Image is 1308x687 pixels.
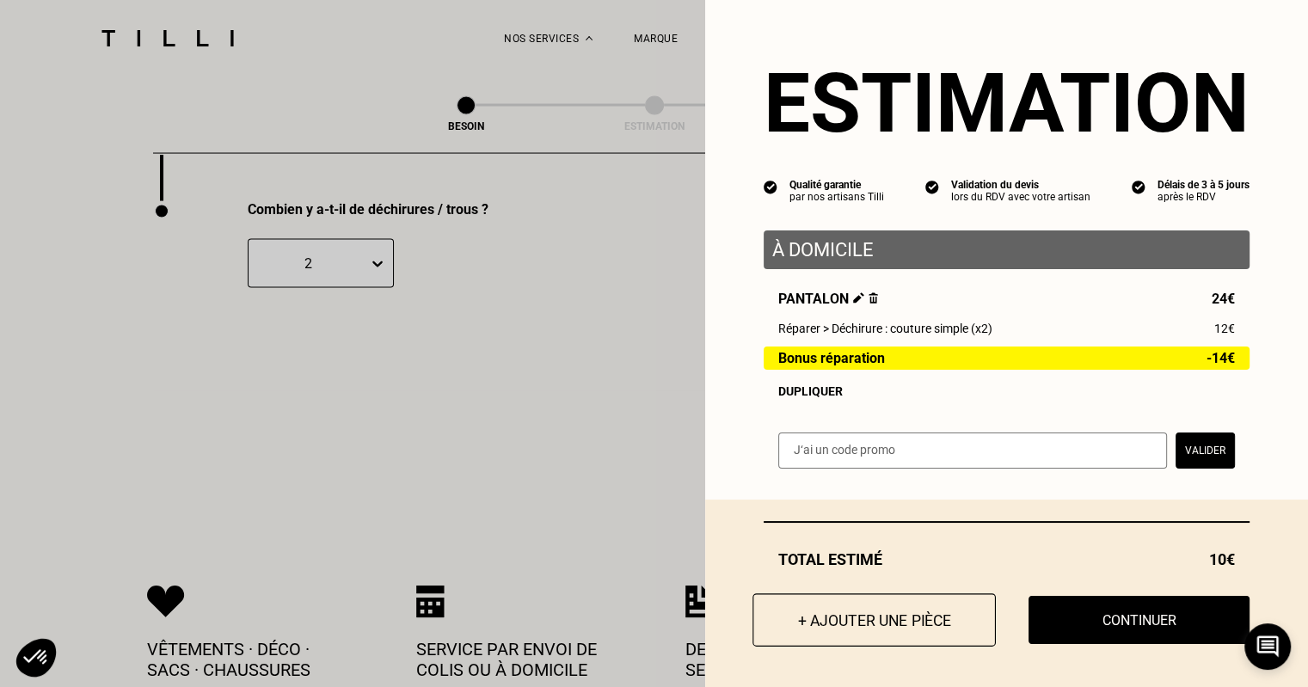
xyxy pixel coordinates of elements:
div: lors du RDV avec votre artisan [951,191,1090,203]
span: 10€ [1209,550,1235,568]
div: Délais de 3 à 5 jours [1158,179,1250,191]
button: + Ajouter une pièce [752,593,996,647]
button: Continuer [1029,596,1250,644]
div: Qualité garantie [789,179,884,191]
span: 12€ [1214,322,1235,335]
div: après le RDV [1158,191,1250,203]
span: -14€ [1207,351,1235,365]
img: icon list info [1132,179,1145,194]
div: Validation du devis [951,179,1090,191]
section: Estimation [764,55,1250,151]
button: Valider [1176,432,1235,469]
span: Bonus réparation [778,351,885,365]
div: par nos artisans Tilli [789,191,884,203]
img: Éditer [853,292,864,304]
img: icon list info [764,179,777,194]
span: Pantalon [778,291,878,307]
img: icon list info [925,179,939,194]
input: J‘ai un code promo [778,432,1167,469]
div: Dupliquer [778,384,1235,398]
img: Supprimer [869,292,878,304]
div: Total estimé [764,550,1250,568]
span: Réparer > Déchirure : couture simple (x2) [778,322,992,335]
p: À domicile [772,239,1241,261]
span: 24€ [1212,291,1235,307]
